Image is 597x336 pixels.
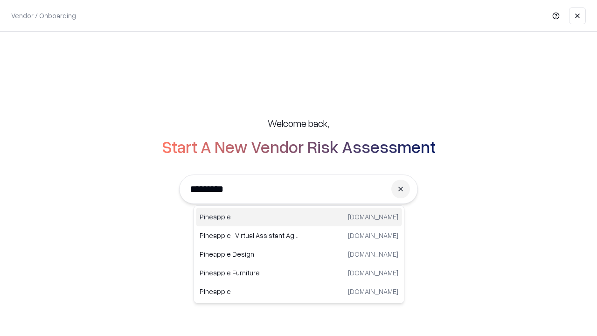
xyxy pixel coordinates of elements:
p: [DOMAIN_NAME] [348,231,398,240]
p: Pineapple Design [200,249,299,259]
p: [DOMAIN_NAME] [348,287,398,296]
p: [DOMAIN_NAME] [348,212,398,222]
p: Pineapple [200,287,299,296]
p: Pineapple | Virtual Assistant Agency [200,231,299,240]
h2: Start A New Vendor Risk Assessment [162,137,436,156]
p: [DOMAIN_NAME] [348,249,398,259]
p: Pineapple [200,212,299,222]
p: Pineapple Furniture [200,268,299,278]
p: Vendor / Onboarding [11,11,76,21]
p: [DOMAIN_NAME] [348,268,398,278]
h5: Welcome back, [268,117,329,130]
div: Suggestions [194,205,404,303]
